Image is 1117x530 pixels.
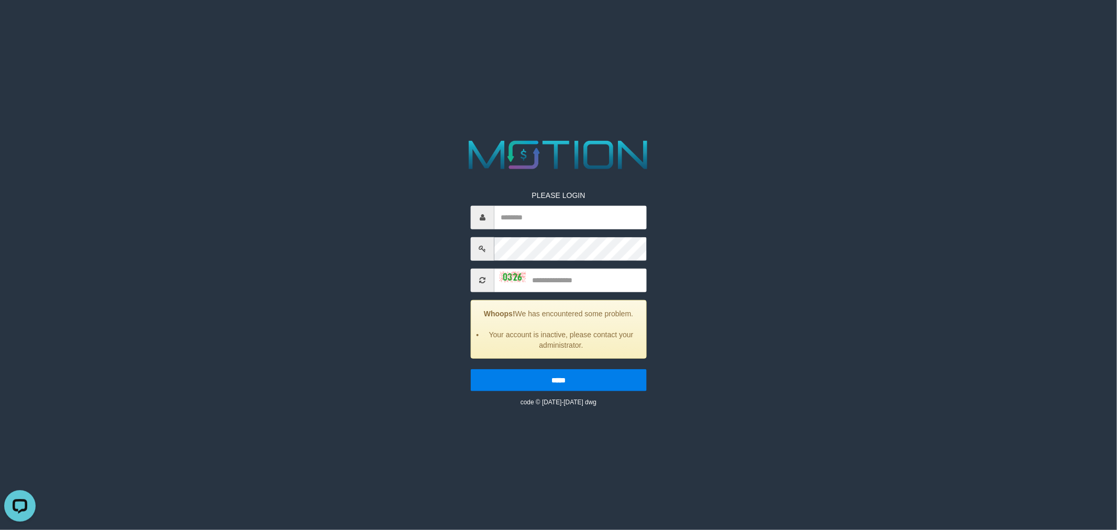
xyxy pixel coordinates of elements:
img: captcha [500,272,526,282]
div: We has encountered some problem. [471,300,647,358]
button: Open LiveChat chat widget [4,4,36,36]
p: PLEASE LOGIN [471,190,647,200]
small: code © [DATE]-[DATE] dwg [521,398,596,405]
img: MOTION_logo.png [461,136,656,174]
li: Your account is inactive, please contact your administrator. [484,329,638,350]
strong: Whoops! [484,309,515,317]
